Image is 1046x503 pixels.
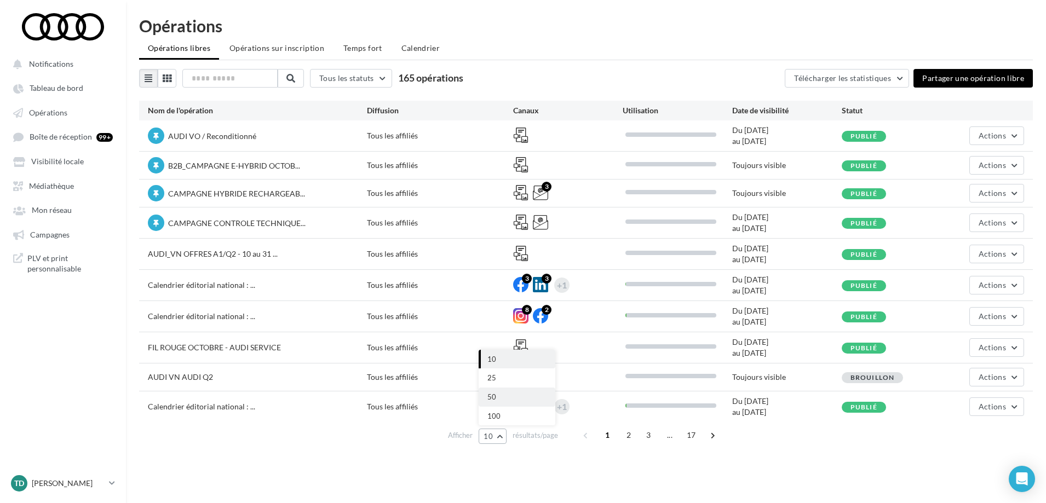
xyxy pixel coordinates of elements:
button: Actions [969,276,1024,294]
span: Publié [850,403,877,411]
span: Calendrier éditorial national : ... [148,280,255,290]
div: Tous les affiliés [367,130,513,141]
div: Du [DATE] au [DATE] [732,305,842,327]
button: 10 [479,350,555,369]
button: Actions [969,338,1024,357]
button: 100 [479,407,555,426]
span: Actions [979,131,1006,140]
span: Opérations sur inscription [229,43,324,53]
button: Actions [969,213,1024,232]
span: Publié [850,219,877,227]
div: Date de visibilité [732,105,842,116]
div: Tous les affiliés [367,248,513,259]
a: PLV et print personnalisable [7,248,119,279]
button: Tous les statuts [310,69,392,88]
span: 1 [599,426,616,444]
div: Canaux [513,105,623,116]
button: Actions [969,307,1024,326]
span: Visibilité locale [31,157,84,166]
span: B2B_CAMPAGNE E-HYBRID OCTOB... [168,161,300,170]
span: 25 [487,373,496,382]
a: Visibilité locale [7,151,119,171]
div: 8 [522,305,532,315]
span: 50 [487,392,496,401]
a: Campagnes [7,224,119,244]
div: Tous les affiliés [367,280,513,291]
span: Actions [979,343,1006,352]
div: 3 [542,274,551,284]
span: 3 [640,426,657,444]
span: Afficher [448,430,473,441]
button: 50 [479,388,555,407]
a: Médiathèque [7,176,119,195]
span: AUDI VN AUDI Q2 [148,372,213,381]
span: 10 [487,355,496,363]
span: Brouillon [850,373,895,381]
div: Du [DATE] au [DATE] [732,212,842,234]
span: Notifications [29,59,73,68]
span: Télécharger les statistiques [794,73,891,83]
button: Actions [969,156,1024,175]
a: Boîte de réception 99+ [7,126,119,147]
div: +1 [557,277,567,293]
div: Nom de l'opération [148,105,367,116]
button: 25 [479,368,555,388]
span: Actions [979,188,1006,198]
button: 10 [479,429,507,444]
span: ... [661,426,679,444]
span: Actions [979,218,1006,227]
button: Notifications [7,54,115,73]
div: Tous les affiliés [367,160,513,171]
div: Toujours visible [732,160,842,171]
p: [PERSON_NAME] [32,478,105,489]
div: Toujours visible [732,372,842,383]
span: Campagnes [30,230,70,239]
span: Actions [979,249,1006,258]
span: 17 [682,426,700,444]
div: Du [DATE] au [DATE] [732,337,842,359]
span: 10 [484,432,493,441]
button: Actions [969,397,1024,416]
span: Opérations [29,108,67,117]
div: Tous les affiliés [367,311,513,322]
div: Du [DATE] au [DATE] [732,396,842,418]
div: 99+ [96,133,113,142]
div: Diffusion [367,105,513,116]
span: Calendrier éditorial national : ... [148,311,255,321]
span: Publié [850,132,877,140]
span: TD [14,478,24,489]
span: Publié [850,189,877,198]
span: Publié [850,313,877,321]
div: Open Intercom Messenger [1009,466,1035,492]
span: Mon réseau [32,206,72,215]
span: CAMPAGNE HYBRIDE RECHARGEAB... [168,189,305,198]
span: Publié [850,250,877,258]
span: Actions [979,372,1006,381]
span: 100 [487,412,501,420]
button: Actions [969,184,1024,203]
div: Tous les affiliés [367,188,513,199]
button: Partager une opération libre [913,69,1033,88]
span: Actions [979,160,1006,170]
div: Du [DATE] au [DATE] [732,125,842,147]
span: Publié [850,344,877,352]
div: Tous les affiliés [367,217,513,228]
span: Calendrier éditorial national : ... [148,402,255,411]
span: Publié [850,161,877,170]
a: TD [PERSON_NAME] [9,473,117,494]
button: Actions [969,245,1024,263]
button: Actions [969,126,1024,145]
div: Du [DATE] au [DATE] [732,274,842,296]
span: AUDI VO / Reconditionné [168,131,256,141]
span: Temps fort [343,43,382,53]
div: Tous les affiliés [367,342,513,353]
span: Boîte de réception [30,132,92,142]
div: Utilisation [623,105,732,116]
span: CAMPAGNE CONTROLE TECHNIQUE... [168,218,306,228]
span: Tableau de bord [30,84,83,93]
div: 3 [522,274,532,284]
div: Tous les affiliés [367,401,513,412]
div: Toujours visible [732,188,842,199]
button: Actions [969,368,1024,386]
span: Actions [979,280,1006,290]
